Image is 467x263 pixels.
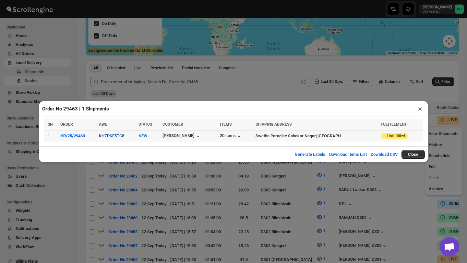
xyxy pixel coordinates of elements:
div: | [256,133,377,139]
div: Open chat [440,237,459,257]
span: FULFILLMENT [381,122,407,127]
button: HR/25/29463 [60,133,85,138]
td: 1 [44,130,58,142]
button: Generate Labels [291,148,329,161]
h2: Order No 29463 | 1 Shipments [42,106,109,112]
span: ORDER [60,122,73,127]
span: NEW [138,133,147,138]
button: [PERSON_NAME] [162,133,201,140]
span: SHIPPING ADDRESS [256,122,292,127]
span: AWB [99,122,108,127]
span: SN [48,122,53,127]
button: Download CSV [367,148,401,161]
span: CUSTOMER [162,122,183,127]
button: × [415,104,425,113]
div: [GEOGRAPHIC_DATA] [317,133,344,139]
span: Unfulfilled [387,133,405,139]
span: ITEMS [220,122,232,127]
button: 20 items [220,133,242,140]
button: KHZPKE5TC5 [99,133,124,138]
div: Swetha Paradise Sahakar Nagar [256,133,316,139]
button: Close [401,150,425,159]
span: STATUS [138,122,152,127]
button: Download Items List [325,148,371,161]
